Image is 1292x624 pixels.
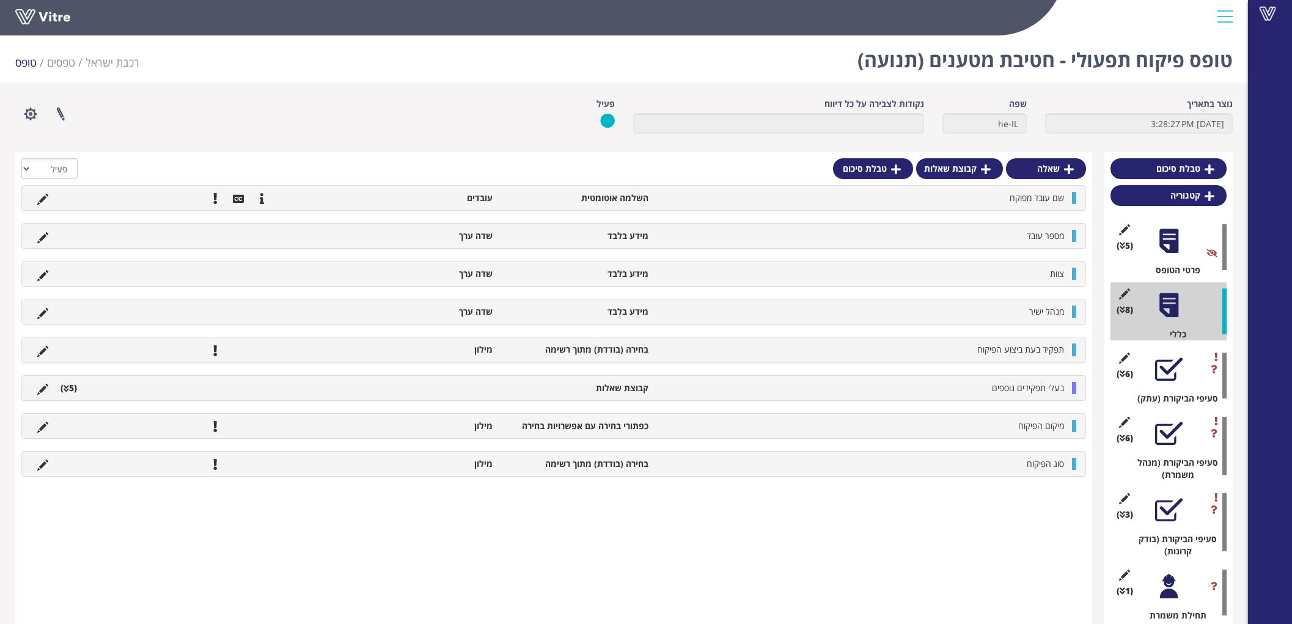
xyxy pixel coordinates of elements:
[499,192,655,204] li: השלמה אוטומטית
[1120,533,1227,557] div: סעיפי הביקורת (בודק קרונות)
[1029,306,1064,317] span: מנהל ישיר
[1117,585,1133,597] span: (1 )
[1018,420,1064,431] span: מיקום הפיקוח
[47,55,75,70] a: טפסים
[1110,185,1227,206] a: קטגוריה
[499,382,655,394] li: קבוצת שאלות
[992,382,1064,394] span: בעלי תפקידים נוספים
[499,458,655,470] li: בחירה (בודדת) מתוך רשימה
[1117,368,1133,380] span: (6 )
[977,343,1064,355] span: תפקיד בעת ביצוע הפיקוח
[343,230,499,242] li: שדה ערך
[54,382,83,394] li: (5 )
[857,31,1233,83] h1: טופס פיקוח תפעולי - חטיבת מטענים (תנועה)
[916,158,1003,179] a: קבוצת שאלות
[1050,268,1064,279] span: צוות
[1117,508,1133,521] span: (3 )
[343,343,499,356] li: מילון
[499,268,655,280] li: מידע בלבד
[600,113,615,128] img: yes
[1120,328,1227,340] div: כללי
[833,158,913,179] a: טבלת סיכום
[499,306,655,318] li: מידע בלבד
[86,55,139,70] span: 335
[499,420,655,432] li: כפתורי בחירה עם אפשרויות בחירה
[1117,240,1133,252] span: (5 )
[1110,158,1227,179] a: טבלת סיכום
[343,306,499,318] li: שדה ערך
[824,98,924,110] label: נקודות לצבירה על כל דיווח
[15,55,47,71] li: טופס
[1010,192,1064,204] span: שם עובד מפוקח
[1187,98,1233,110] label: נוצר בתאריך
[1117,304,1133,316] span: (8 )
[1027,458,1064,469] span: סוג הפיקוח
[343,420,499,432] li: מילון
[343,268,499,280] li: שדה ערך
[343,458,499,470] li: מילון
[1027,230,1064,241] span: מספר עובד
[1009,98,1027,110] label: שפה
[1120,264,1227,276] div: פרטי הטופס
[1120,609,1227,622] div: תחילת משמרת
[499,230,655,242] li: מידע בלבד
[1006,158,1086,179] a: שאלה
[499,343,655,356] li: בחירה (בודדת) מתוך רשימה
[596,98,615,110] label: פעיל
[1120,457,1227,481] div: סעיפי הביקורת (מנהל משמרת)
[343,192,499,204] li: עובדים
[1120,392,1227,405] div: סעיפי הביקורת (עתק)
[1117,432,1133,444] span: (6 )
